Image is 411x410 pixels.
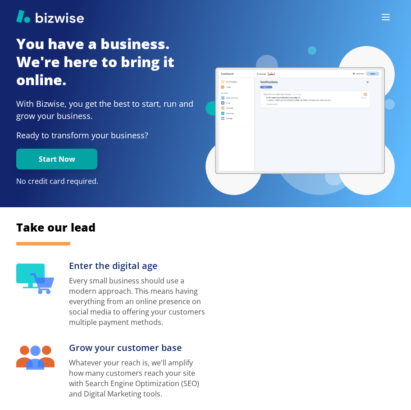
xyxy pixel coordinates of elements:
img: Bizwise Logo [16,9,84,23]
h3: Enter the digital age [69,259,205,273]
a: Start Now [16,155,97,164]
p: No credit card required. [16,177,205,187]
p: Every small business should use a modern approach. This means having everything from an online pr... [69,276,205,328]
p: Ready to transform your business? [16,129,205,141]
h1: You have a business. We're here to bring it online. [16,35,205,89]
h3: Grow your customer base [69,341,205,355]
img: Grow your customer base Icon [16,346,55,370]
button: Start Now [16,149,97,169]
h2: Take our lead [16,219,394,235]
h2: With Bizwise, you get the best to start, run and grow your business. [16,98,205,122]
p: Whatever your reach is, we'll amplify how many customers reach your site with Search Engine Optim... [69,358,205,399]
img: Enter the digital age Icon [16,264,55,294]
